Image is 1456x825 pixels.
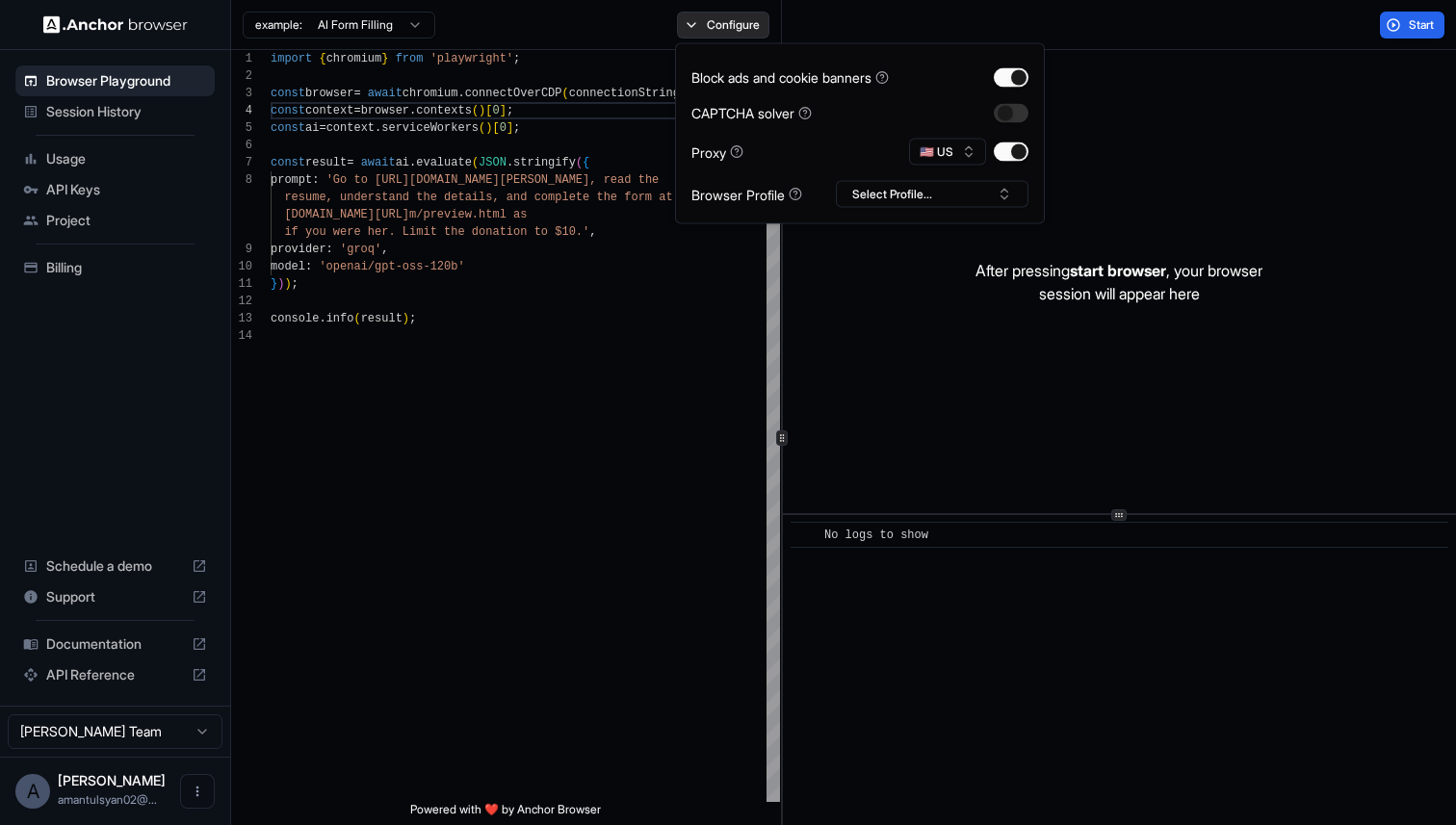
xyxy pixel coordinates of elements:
span: stringify [513,156,576,169]
div: 4 [231,102,252,119]
button: 🇺🇸 US [909,139,986,166]
div: 5 [231,119,252,137]
span: . [375,121,381,135]
span: browser [361,104,409,117]
span: , [381,243,388,256]
div: Browser Playground [15,65,215,96]
span: } [271,277,277,291]
span: 'playwright' [430,52,513,65]
span: = [347,156,353,169]
span: chromium [326,52,382,65]
span: , [589,225,596,239]
div: 9 [231,241,252,258]
span: Start [1409,17,1436,33]
span: : [312,173,319,187]
span: m/preview.html as [409,208,527,221]
span: ( [353,312,360,325]
div: Schedule a demo [15,551,215,581]
span: ai [305,121,319,135]
span: 0 [500,121,507,135]
span: Session History [46,102,207,121]
span: ] [500,104,507,117]
div: 2 [231,67,252,85]
span: chromium [403,87,458,100]
div: CAPTCHA solver [691,103,812,123]
span: connectOverCDP [465,87,562,100]
button: Open menu [180,774,215,809]
span: info [326,312,354,325]
span: Schedule a demo [46,556,184,576]
span: ) [485,121,492,135]
span: example: [255,17,302,33]
span: { [583,156,589,169]
span: Project [46,211,207,230]
span: Browser Playground [46,71,207,90]
span: ( [562,87,569,100]
span: serviceWorkers [381,121,479,135]
span: API Reference [46,665,184,684]
span: { [319,52,325,65]
span: ad the [617,173,659,187]
span: const [271,156,305,169]
span: prompt [271,173,312,187]
span: [DOMAIN_NAME][URL] [284,208,409,221]
span: ​ [800,526,810,545]
div: 7 [231,154,252,171]
span: import [271,52,312,65]
span: provider [271,243,326,256]
span: 'openai/gpt-oss-120b' [319,260,464,273]
span: result [361,312,403,325]
span: if you were her. Limit the donation to $10.' [284,225,589,239]
span: ai [396,156,409,169]
span: amantulsyan02@gmail.com [58,792,157,807]
div: Block ads and cookie banners [691,67,889,88]
span: ; [292,277,299,291]
div: 6 [231,137,252,154]
span: [ [485,104,492,117]
span: from [396,52,424,65]
span: start browser [1070,261,1166,280]
div: API Reference [15,659,215,690]
span: API Keys [46,180,207,199]
span: 'Go to [URL][DOMAIN_NAME][PERSON_NAME], re [326,173,617,187]
div: Billing [15,252,215,283]
span: Aman Tulsyan [58,772,166,788]
span: ( [479,121,485,135]
span: : [326,243,333,256]
div: 1 [231,50,252,67]
span: ) [277,277,284,291]
span: 'groq' [340,243,381,256]
span: ; [513,52,520,65]
div: 13 [231,310,252,327]
button: Select Profile... [836,181,1028,208]
span: model [271,260,305,273]
span: . [409,104,416,117]
button: Configure [677,12,770,39]
div: Project [15,205,215,236]
span: . [319,312,325,325]
div: 8 [231,171,252,189]
span: orm at https:// [631,191,735,204]
span: ; [409,312,416,325]
span: . [457,87,464,100]
span: contexts [416,104,472,117]
span: const [271,87,305,100]
div: 10 [231,258,252,275]
span: context [305,104,353,117]
div: 12 [231,293,252,310]
button: Start [1380,12,1444,39]
span: resume, understand the details, and complete the f [284,191,631,204]
span: = [353,104,360,117]
span: = [353,87,360,100]
span: . [507,156,513,169]
span: const [271,104,305,117]
div: Documentation [15,629,215,659]
span: [ [492,121,499,135]
div: API Keys [15,174,215,205]
span: ( [472,156,479,169]
div: Session History [15,96,215,127]
span: = [319,121,325,135]
span: context [326,121,375,135]
span: ) [479,104,485,117]
div: Browser Profile [691,184,802,204]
